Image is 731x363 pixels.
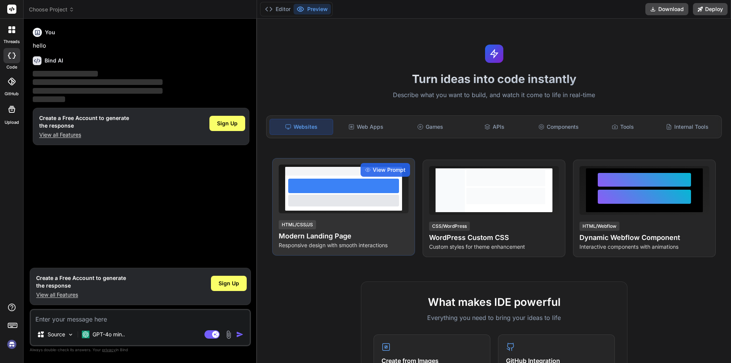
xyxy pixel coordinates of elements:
[236,331,244,338] img: icon
[335,119,397,135] div: Web Apps
[39,114,129,130] h1: Create a Free Account to generate the response
[5,338,18,351] img: signin
[693,3,728,15] button: Deploy
[262,72,726,86] h1: Turn ideas into code instantly
[33,96,65,102] span: ‌
[30,346,251,353] p: Always double-check its answers. Your in Bind
[33,42,249,50] p: hello
[224,330,233,339] img: attachment
[527,119,590,135] div: Components
[429,222,470,231] div: CSS/WordPress
[6,64,17,70] label: code
[656,119,718,135] div: Internal Tools
[102,347,116,352] span: privacy
[217,120,238,127] span: Sign Up
[279,231,409,241] h4: Modern Landing Page
[67,331,74,338] img: Pick Models
[29,6,74,13] span: Choose Project
[429,243,559,251] p: Custom styles for theme enhancement
[3,38,20,45] label: threads
[45,29,55,36] h6: You
[579,222,619,231] div: HTML/Webflow
[579,232,709,243] h4: Dynamic Webflow Component
[45,57,63,64] h6: Bind AI
[262,4,294,14] button: Editor
[219,280,239,287] span: Sign Up
[463,119,526,135] div: APIs
[5,119,19,126] label: Upload
[373,313,615,322] p: Everything you need to bring your ideas to life
[39,131,129,139] p: View all Features
[279,220,316,229] div: HTML/CSS/JS
[373,166,405,174] span: View Prompt
[429,232,559,243] h4: WordPress Custom CSS
[262,90,726,100] p: Describe what you want to build, and watch it come to life in real-time
[33,71,98,77] span: ‌
[645,3,688,15] button: Download
[579,243,709,251] p: Interactive components with animations
[592,119,654,135] div: Tools
[82,331,89,338] img: GPT-4o mini
[270,119,333,135] div: Websites
[93,331,125,338] p: GPT-4o min..
[399,119,462,135] div: Games
[36,291,126,299] p: View all Features
[33,79,163,85] span: ‌
[279,241,409,249] p: Responsive design with smooth interactions
[36,274,126,289] h1: Create a Free Account to generate the response
[5,91,19,97] label: GitHub
[48,331,65,338] p: Source
[373,294,615,310] h2: What makes IDE powerful
[294,4,331,14] button: Preview
[33,88,163,94] span: ‌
